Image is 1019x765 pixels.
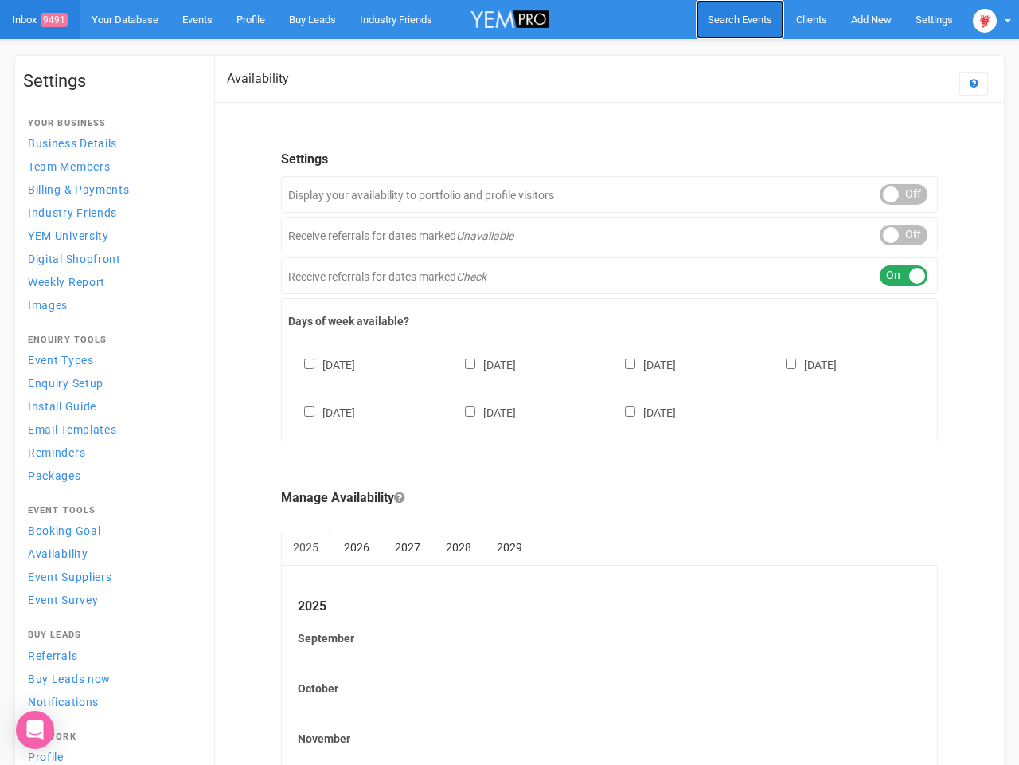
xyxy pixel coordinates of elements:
a: Digital Shopfront [23,248,198,269]
span: Event Types [28,354,94,367]
label: October [298,681,921,696]
a: Event Types [23,349,198,371]
span: Weekly Report [28,276,105,288]
span: Team Members [28,160,110,173]
a: 2027 [383,532,432,563]
span: Search Events [708,14,772,25]
span: Notifications [28,696,99,708]
h2: Availability [227,72,289,86]
a: Images [23,294,198,316]
input: [DATE] [304,406,314,417]
span: Enquiry Setup [28,377,103,390]
a: Referrals [23,645,198,666]
h4: Event Tools [28,506,193,516]
div: Receive referrals for dates marked [281,217,938,253]
span: Clients [796,14,827,25]
a: Availability [23,543,198,564]
span: Availability [28,547,88,560]
a: Packages [23,465,198,486]
input: [DATE] [786,359,796,369]
label: [DATE] [609,403,676,421]
label: [DATE] [449,355,516,373]
em: Check [456,270,486,283]
span: Event Survey [28,594,98,606]
a: Industry Friends [23,202,198,223]
span: Digital Shopfront [28,253,121,265]
h4: Enquiry Tools [28,335,193,345]
a: Install Guide [23,395,198,417]
div: Open Intercom Messenger [16,711,54,749]
label: [DATE] [770,355,837,373]
a: Event Suppliers [23,566,198,587]
label: [DATE] [609,355,676,373]
input: [DATE] [625,406,635,417]
span: Business Details [28,137,117,150]
span: Add New [851,14,892,25]
a: Team Members [23,155,198,177]
span: YEM University [28,229,109,242]
input: [DATE] [625,359,635,369]
a: Enquiry Setup [23,372,198,394]
span: Reminders [28,446,85,459]
label: November [298,731,921,747]
a: Notifications [23,691,198,712]
h4: Buy Leads [28,630,193,640]
span: Install Guide [28,400,96,413]
a: Billing & Payments [23,178,198,200]
span: Event Suppliers [28,571,112,583]
a: Email Templates [23,418,198,440]
span: 9491 [41,13,68,27]
label: September [298,630,921,646]
label: [DATE] [288,403,355,421]
h4: Network [28,732,193,742]
span: Packages [28,469,81,482]
a: 2028 [434,532,483,563]
a: YEM University [23,225,198,246]
span: Billing & Payments [28,183,130,196]
a: Business Details [23,132,198,154]
input: [DATE] [465,359,475,369]
label: [DATE] [449,403,516,421]
span: Booking Goal [28,524,100,537]
h4: Your Business [28,119,193,128]
label: [DATE] [288,355,355,373]
input: [DATE] [304,359,314,369]
em: Unavailable [456,229,513,242]
a: Event Survey [23,589,198,610]
a: Buy Leads now [23,668,198,689]
a: Reminders [23,441,198,463]
input: [DATE] [465,406,475,417]
img: open-uri20250107-2-1pbi2ie [973,9,997,33]
div: Display your availability to portfolio and profile visitors [281,176,938,213]
label: Days of week available? [288,313,931,329]
h1: Settings [23,72,198,91]
div: Receive referrals for dates marked [281,257,938,294]
span: Images [28,299,68,312]
a: 2025 [281,532,330,565]
a: Weekly Report [23,271,198,292]
legend: Settings [281,151,938,169]
legend: 2025 [298,598,921,616]
legend: Manage Availability [281,489,938,508]
a: 2026 [332,532,381,563]
a: 2029 [485,532,534,563]
span: Email Templates [28,423,117,436]
a: Booking Goal [23,520,198,541]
